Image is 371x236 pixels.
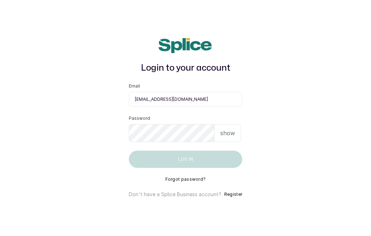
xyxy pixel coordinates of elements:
p: show [220,129,235,137]
button: Log in [129,151,242,168]
label: Email [129,83,140,89]
p: Don't have a Splice Business account? [129,191,221,198]
h1: Login to your account [129,62,242,75]
button: Forgot password? [165,176,206,182]
label: Password [129,115,150,121]
input: email@acme.com [129,92,242,107]
button: Register [224,191,242,198]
